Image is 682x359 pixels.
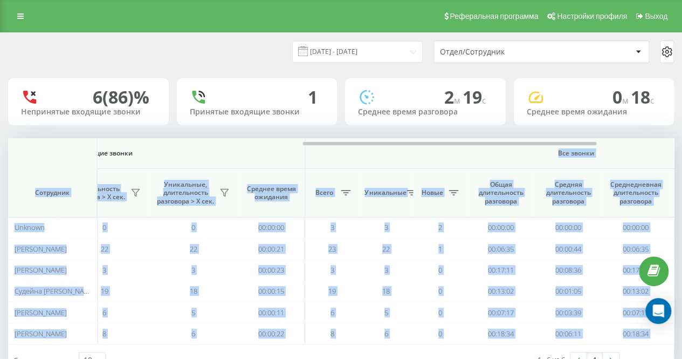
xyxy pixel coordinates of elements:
[364,188,403,197] span: Уникальные
[438,265,442,275] span: 0
[190,107,325,117] div: Принятые входящие звонки
[440,48,569,57] div: Отдел/Сотрудник
[238,281,305,302] td: 00:00:15
[93,87,149,107] div: 6 (86)%
[190,244,197,254] span: 22
[328,244,336,254] span: 23
[191,222,195,232] span: 0
[384,265,388,275] span: 3
[463,85,486,109] span: 19
[14,308,66,317] span: [PERSON_NAME]
[482,94,486,106] span: c
[438,286,442,296] span: 0
[534,260,602,281] td: 00:08:36
[454,94,463,106] span: м
[308,87,318,107] div: 1
[557,12,627,21] span: Настройки профиля
[622,94,631,106] span: м
[602,260,669,281] td: 00:17:11
[418,188,445,197] span: Новые
[21,107,156,117] div: Непринятые входящие звонки
[238,238,305,259] td: 00:00:21
[238,302,305,323] td: 00:00:11
[102,265,106,275] span: 3
[534,217,602,238] td: 00:00:00
[190,286,197,296] span: 18
[467,260,534,281] td: 00:17:11
[330,308,334,317] span: 6
[191,329,195,338] span: 6
[467,238,534,259] td: 00:06:35
[467,323,534,344] td: 00:18:34
[330,329,334,338] span: 8
[475,180,526,206] span: Общая длительность разговора
[631,85,655,109] span: 18
[238,260,305,281] td: 00:00:23
[438,222,442,232] span: 2
[14,286,95,296] span: Судейна [PERSON_NAME]
[610,180,661,206] span: Среднедневная длительность разговора
[602,281,669,302] td: 00:13:02
[311,188,337,197] span: Всего
[534,238,602,259] td: 00:00:44
[246,185,297,201] span: Среднее время ожидания
[645,12,667,21] span: Выход
[444,85,463,109] span: 2
[382,244,390,254] span: 22
[191,308,195,317] span: 5
[542,180,594,206] span: Средняя длительность разговора
[330,222,334,232] span: 3
[358,107,493,117] div: Среднее время разговора
[102,222,106,232] span: 0
[384,222,388,232] span: 3
[602,238,669,259] td: 00:06:35
[645,298,671,324] div: Open Intercom Messenger
[14,244,66,254] span: [PERSON_NAME]
[384,329,388,338] span: 6
[154,180,216,206] span: Уникальные, длительность разговора > Х сек.
[17,188,87,197] span: Сотрудник
[238,323,305,344] td: 00:00:22
[602,302,669,323] td: 00:07:17
[438,244,442,254] span: 1
[438,308,442,317] span: 0
[650,94,655,106] span: c
[602,323,669,344] td: 00:18:34
[102,308,106,317] span: 6
[534,302,602,323] td: 00:03:39
[330,265,334,275] span: 3
[238,217,305,238] td: 00:00:00
[467,281,534,302] td: 00:13:02
[101,286,108,296] span: 19
[101,244,108,254] span: 22
[14,329,66,338] span: [PERSON_NAME]
[450,12,538,21] span: Реферальная программа
[382,286,390,296] span: 18
[14,222,44,232] span: Unknown
[534,323,602,344] td: 00:06:11
[438,329,442,338] span: 0
[612,85,631,109] span: 0
[191,265,195,275] span: 3
[328,286,336,296] span: 19
[14,265,66,275] span: [PERSON_NAME]
[467,217,534,238] td: 00:00:00
[467,302,534,323] td: 00:07:17
[602,217,669,238] td: 00:00:00
[534,281,602,302] td: 00:01:05
[384,308,388,317] span: 5
[527,107,662,117] div: Среднее время ожидания
[102,329,106,338] span: 8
